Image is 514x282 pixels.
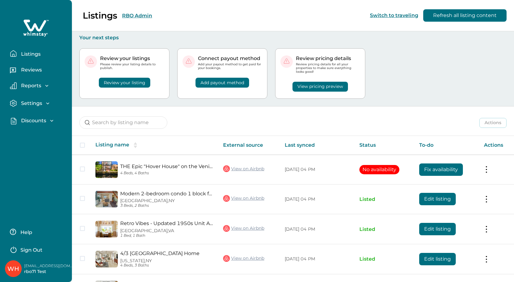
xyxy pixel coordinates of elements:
[120,233,213,238] p: 1 Bed, 1 Bath
[198,55,262,62] p: Connect payout method
[100,63,164,70] p: Please review your listing details to publish.
[95,221,118,237] img: propertyImage_Retro Vibes - Updated 1950s Unit A/C Parking
[223,165,264,173] a: View on Airbnb
[120,263,213,268] p: 4 Beds, 3 Baths
[10,65,67,77] button: Reviews
[10,100,67,107] button: Settings
[354,136,415,155] th: Status
[223,224,264,232] a: View on Airbnb
[99,78,150,88] button: Review your listing
[24,263,74,269] p: [EMAIL_ADDRESS][DOMAIN_NAME]
[95,191,118,207] img: propertyImage_Modern 2-bedroom condo 1 block from Venice beach
[359,196,410,202] p: Listed
[359,165,399,174] button: No availability
[10,47,67,60] button: Listings
[479,136,514,155] th: Actions
[370,12,418,18] button: Switch to traveling
[419,223,456,235] button: Edit listing
[19,229,32,236] p: Help
[359,256,410,262] p: Listed
[296,63,360,74] p: Review pricing details for all your properties to make sure everything looks good!
[195,78,249,88] button: Add payout method
[10,243,65,255] button: Sign Out
[10,117,67,124] button: Discounts
[285,226,349,232] p: [DATE] 04 PM
[292,82,348,92] button: View pricing preview
[280,136,354,155] th: Last synced
[83,10,117,21] p: Listings
[24,269,74,275] p: rbo71 Test
[479,118,507,128] button: Actions
[419,163,463,176] button: Fix availability
[223,254,264,262] a: View on Airbnb
[120,191,213,197] a: Modern 2-bedroom condo 1 block from [GEOGRAPHIC_DATA]
[100,55,164,62] p: Review your listings
[90,136,218,155] th: Listing name
[20,247,42,253] p: Sign Out
[19,118,46,124] p: Discounts
[19,83,41,89] p: Reports
[218,136,280,155] th: External source
[120,203,213,208] p: 3 Beds, 2 Baths
[285,196,349,202] p: [DATE] 04 PM
[419,193,456,205] button: Edit listing
[79,35,507,41] p: Your next steps
[79,116,167,129] input: Search by listing name
[120,250,213,256] a: 4/3 [GEOGRAPHIC_DATA] Home
[7,261,19,276] div: Whimstay Host
[120,171,213,176] p: 4 Beds, 4 Baths
[129,142,142,148] button: sorting
[122,13,152,19] button: RBO Admin
[10,226,65,238] button: Help
[95,251,118,267] img: propertyImage_4/3 West LA Modern Bungalow Home
[419,253,456,265] button: Edit listing
[296,55,360,62] p: Review pricing details
[414,136,479,155] th: To-do
[423,9,507,22] button: Refresh all listing content
[10,82,67,89] button: Reports
[223,194,264,202] a: View on Airbnb
[95,161,118,178] img: propertyImage_THE Epic "Hover House" on the Venice Beach Canals
[19,51,41,57] p: Listings
[19,67,42,73] p: Reviews
[19,100,42,106] p: Settings
[198,63,262,70] p: Add your payout method to get paid for your bookings.
[285,167,349,173] p: [DATE] 04 PM
[120,220,213,226] a: Retro Vibes - Updated 1950s Unit A/C Parking
[120,163,213,169] a: THE Epic "Hover House" on the Venice Beach Canals
[359,226,410,232] p: Listed
[285,256,349,262] p: [DATE] 04 PM
[120,228,213,233] p: [GEOGRAPHIC_DATA], VA
[120,198,213,203] p: [GEOGRAPHIC_DATA], NY
[120,258,213,263] p: [US_STATE], NY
